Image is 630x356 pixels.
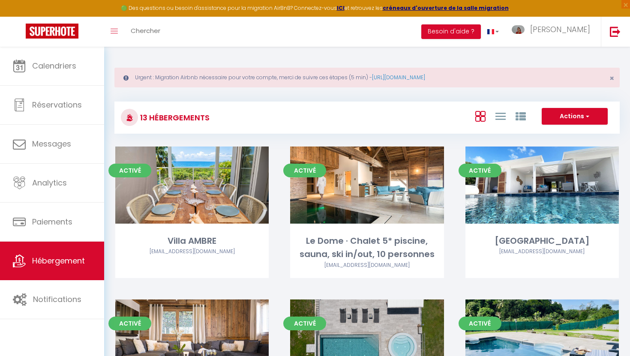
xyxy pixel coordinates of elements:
img: Super Booking [26,24,78,39]
span: Notifications [33,294,81,305]
button: Actions [542,108,608,125]
span: Activé [108,164,151,177]
span: Activé [459,164,501,177]
span: [PERSON_NAME] [530,24,590,35]
div: Le Dome · Chalet 5* piscine, sauna, ski in/out, 10 personnes [290,234,444,261]
span: Réservations [32,99,82,110]
span: Hébergement [32,255,85,266]
button: Besoin d'aide ? [421,24,481,39]
a: ... [PERSON_NAME] [505,17,601,47]
span: Paiements [32,216,72,227]
a: créneaux d'ouverture de la salle migration [383,4,509,12]
div: [GEOGRAPHIC_DATA] [465,234,619,248]
iframe: Chat [594,317,624,350]
div: Villa AMBRE [115,234,269,248]
a: Vue en Liste [495,109,506,123]
span: Activé [283,164,326,177]
span: × [609,73,614,84]
span: Messages [32,138,71,149]
button: Close [609,75,614,82]
a: Chercher [124,17,167,47]
h3: 13 Hébergements [138,108,210,127]
img: logout [610,26,621,37]
a: Vue en Box [475,109,486,123]
div: Airbnb [465,248,619,256]
span: Activé [459,317,501,330]
span: Activé [108,317,151,330]
a: Vue par Groupe [516,109,526,123]
img: ... [512,25,525,34]
a: [URL][DOMAIN_NAME] [372,74,425,81]
span: Calendriers [32,60,76,71]
span: Chercher [131,26,160,35]
div: Airbnb [290,261,444,269]
div: Airbnb [115,248,269,256]
span: Analytics [32,177,67,188]
a: ICI [337,4,345,12]
span: Activé [283,317,326,330]
div: Urgent : Migration Airbnb nécessaire pour votre compte, merci de suivre ces étapes (5 min) - [114,68,620,87]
